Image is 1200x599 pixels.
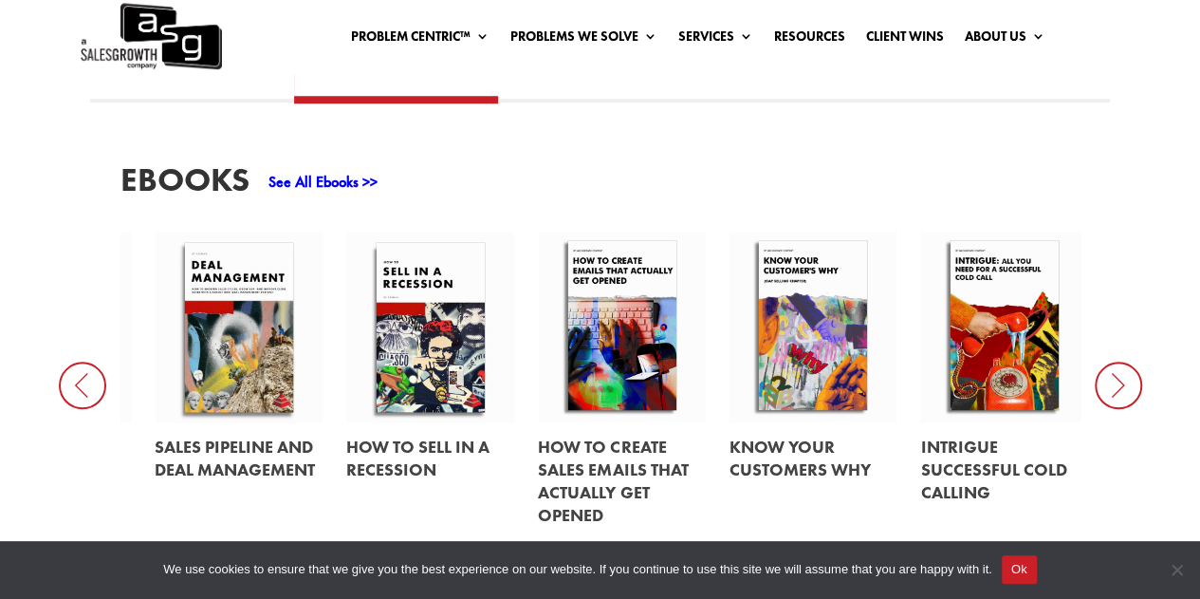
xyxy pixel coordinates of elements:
a: Resources [773,29,844,50]
span: No [1167,560,1186,579]
a: About Us [964,29,1044,50]
a: Services [677,29,752,50]
a: Problems We Solve [509,29,656,50]
a: See All Ebooks >> [268,172,378,192]
button: Ok [1002,555,1037,584]
span: We use cookies to ensure that we give you the best experience on our website. If you continue to ... [163,560,991,579]
h3: EBooks [120,163,249,206]
a: Problem Centric™ [350,29,489,50]
a: Client Wins [865,29,943,50]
